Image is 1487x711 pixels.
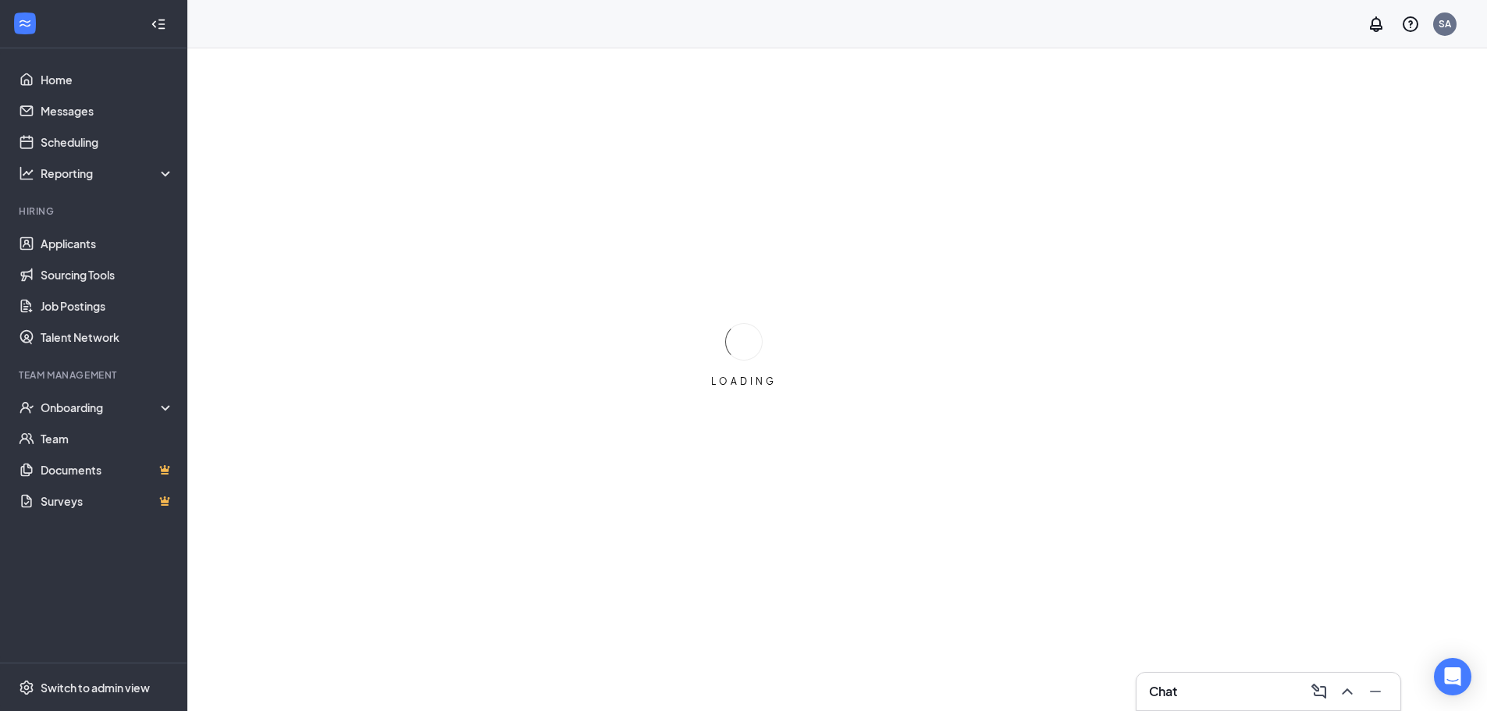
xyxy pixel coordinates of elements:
div: Team Management [19,368,171,382]
div: SA [1439,17,1451,30]
svg: Collapse [151,16,166,32]
svg: QuestionInfo [1401,15,1420,34]
svg: UserCheck [19,400,34,415]
a: Team [41,423,174,454]
div: LOADING [705,375,783,388]
div: Hiring [19,204,171,218]
svg: Minimize [1366,682,1385,701]
div: Onboarding [41,400,161,415]
svg: ChevronUp [1338,682,1357,701]
a: Applicants [41,228,174,259]
button: ChevronUp [1335,679,1360,704]
svg: Analysis [19,165,34,181]
a: Talent Network [41,322,174,353]
div: Switch to admin view [41,680,150,695]
button: ComposeMessage [1307,679,1332,704]
a: Scheduling [41,126,174,158]
a: Messages [41,95,174,126]
svg: ComposeMessage [1310,682,1329,701]
svg: Notifications [1367,15,1386,34]
a: SurveysCrown [41,485,174,517]
button: Minimize [1363,679,1388,704]
a: Job Postings [41,290,174,322]
h3: Chat [1149,683,1177,700]
div: Open Intercom Messenger [1434,658,1471,695]
a: DocumentsCrown [41,454,174,485]
a: Sourcing Tools [41,259,174,290]
a: Home [41,64,174,95]
svg: WorkstreamLogo [17,16,33,31]
svg: Settings [19,680,34,695]
div: Reporting [41,165,175,181]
